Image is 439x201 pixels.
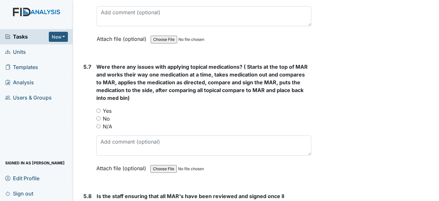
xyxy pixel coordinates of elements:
label: Yes [103,107,112,115]
span: Analysis [5,77,34,88]
label: 5.8 [83,192,91,200]
span: Templates [5,62,38,72]
button: New [49,32,68,42]
span: Units [5,47,26,57]
label: No [103,115,110,123]
input: N/A [96,124,101,128]
span: Signed in as [PERSON_NAME] [5,158,65,168]
label: 5.7 [83,63,91,71]
span: Users & Groups [5,93,52,103]
span: Were there any issues with applying topical medications? ( Starts at the top of MAR and works the... [96,64,308,101]
span: Sign out [5,188,33,198]
input: Yes [96,109,101,113]
span: Edit Profile [5,173,39,183]
label: Attach file (optional) [97,31,149,43]
a: Tasks [5,33,49,41]
label: N/A [103,123,112,130]
label: Attach file (optional) [96,161,149,172]
input: No [96,116,101,121]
